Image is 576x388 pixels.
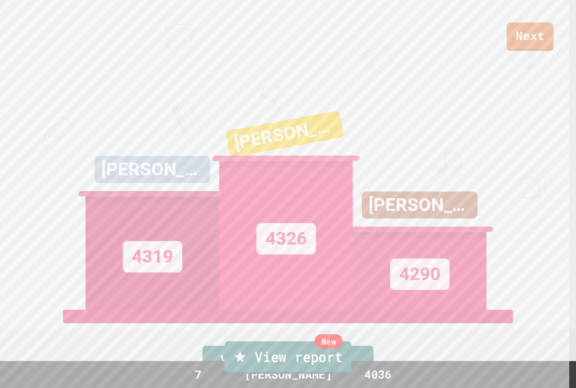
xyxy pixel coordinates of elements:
[123,241,182,272] div: 4319
[94,156,210,183] div: [PERSON_NAME]
[315,334,342,349] div: New
[390,259,450,290] div: 4290
[507,22,553,51] a: Next
[362,192,477,219] div: [PERSON_NAME]
[225,111,344,158] div: [PERSON_NAME]
[256,223,316,254] div: 4326
[225,341,351,374] a: View report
